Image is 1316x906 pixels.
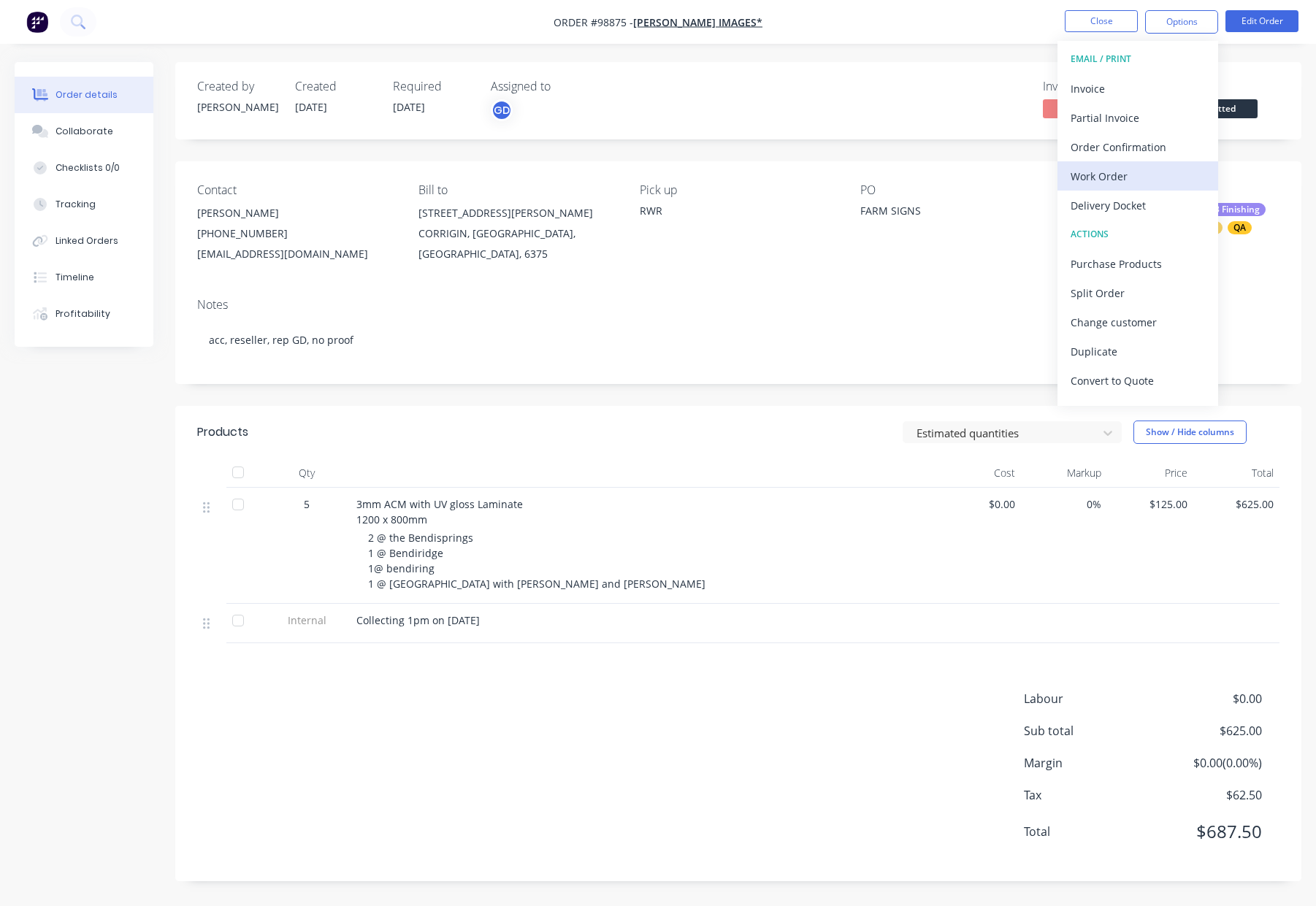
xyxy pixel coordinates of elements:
div: QA [1228,221,1252,234]
div: Collaborate [56,125,113,138]
button: Collaborate [15,113,153,150]
span: 3mm ACM with UV gloss Laminate 1200 x 800mm [356,497,523,526]
div: [PHONE_NUMBER] [197,223,395,244]
div: acc, reseller, rep GD, no proof [197,318,1279,362]
div: Bill to [418,183,616,197]
div: Partial Invoice [1071,107,1205,128]
span: Labour [1024,690,1154,707]
span: [DATE] [393,100,425,114]
div: Required [393,80,473,93]
img: Factory [26,11,48,33]
span: No [1043,99,1131,118]
div: Profitability [56,307,110,320]
div: Order details [56,88,118,101]
div: Split Order [1071,283,1205,304]
div: Tracking [56,198,96,211]
span: $62.50 [1154,786,1262,804]
button: Timeline [15,259,153,296]
div: Cost [935,458,1021,488]
span: Order #98875 - [554,15,633,29]
div: FB Finishing [1204,203,1266,216]
div: PO [860,183,1058,197]
span: Total [1024,823,1154,840]
div: Created [295,80,375,93]
div: FARM SIGNS [860,203,1043,223]
div: Checklists 0/0 [56,161,120,174]
div: Work Order [1071,166,1205,187]
button: Order details [15,77,153,113]
div: [PERSON_NAME][PHONE_NUMBER][EMAIL_ADDRESS][DOMAIN_NAME] [197,203,395,264]
button: Show / Hide columns [1133,421,1247,444]
div: Products [197,423,248,441]
div: Assigned to [491,80,637,93]
div: [STREET_ADDRESS][PERSON_NAME]CORRIGIN, [GEOGRAPHIC_DATA], [GEOGRAPHIC_DATA], 6375 [418,203,616,264]
span: $0.00 ( 0.00 %) [1154,754,1262,772]
button: Tracking [15,186,153,223]
div: Archive [1071,399,1205,421]
span: $625.00 [1154,722,1262,740]
div: Price [1107,458,1193,488]
span: Tax [1024,786,1154,804]
span: 0% [1027,496,1101,512]
div: Status [1170,80,1279,93]
div: Invoice [1071,78,1205,99]
div: EMAIL / PRINT [1071,50,1205,69]
span: Collecting 1pm on [DATE] [356,613,480,627]
div: Contact [197,183,395,197]
span: Internal [269,613,345,628]
span: $125.00 [1113,496,1187,512]
span: $0.00 [1154,690,1262,707]
button: Profitability [15,296,153,332]
span: 5 [304,496,310,512]
div: Linked Orders [56,234,118,247]
div: Notes [197,298,1279,312]
button: Options [1145,10,1218,34]
span: Sub total [1024,722,1154,740]
div: RWR [640,203,838,218]
div: Qty [263,458,351,488]
div: Duplicate [1071,341,1205,362]
div: [PERSON_NAME] [197,99,278,115]
div: Delivery Docket [1071,195,1205,216]
button: Linked Orders [15,223,153,259]
div: Order Confirmation [1071,137,1205,158]
div: CORRIGIN, [GEOGRAPHIC_DATA], [GEOGRAPHIC_DATA], 6375 [418,223,616,264]
div: ACTIONS [1071,225,1205,244]
div: Change customer [1071,312,1205,333]
span: $0.00 [941,496,1015,512]
div: Markup [1021,458,1107,488]
div: Purchase Products [1071,253,1205,275]
div: [EMAIL_ADDRESS][DOMAIN_NAME] [197,244,395,264]
button: Checklists 0/0 [15,150,153,186]
div: [STREET_ADDRESS][PERSON_NAME] [418,203,616,223]
span: 2 @ the Bendisprings 1 @ Bendiridge 1@ bendiring 1 @ [GEOGRAPHIC_DATA] with [PERSON_NAME] and [PE... [368,531,705,591]
div: Total [1193,458,1279,488]
div: [PERSON_NAME] [197,203,395,223]
span: Margin [1024,754,1154,772]
div: Convert to Quote [1071,370,1205,391]
div: Invoiced [1043,80,1152,93]
button: Edit Order [1225,10,1298,32]
div: Created by [197,80,278,93]
button: Close [1065,10,1138,32]
div: Pick up [640,183,838,197]
button: GD [491,99,513,121]
span: [DATE] [295,100,327,114]
span: $687.50 [1154,818,1262,845]
span: $625.00 [1199,496,1274,512]
div: Timeline [56,271,94,284]
a: [PERSON_NAME] Images* [633,15,762,29]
